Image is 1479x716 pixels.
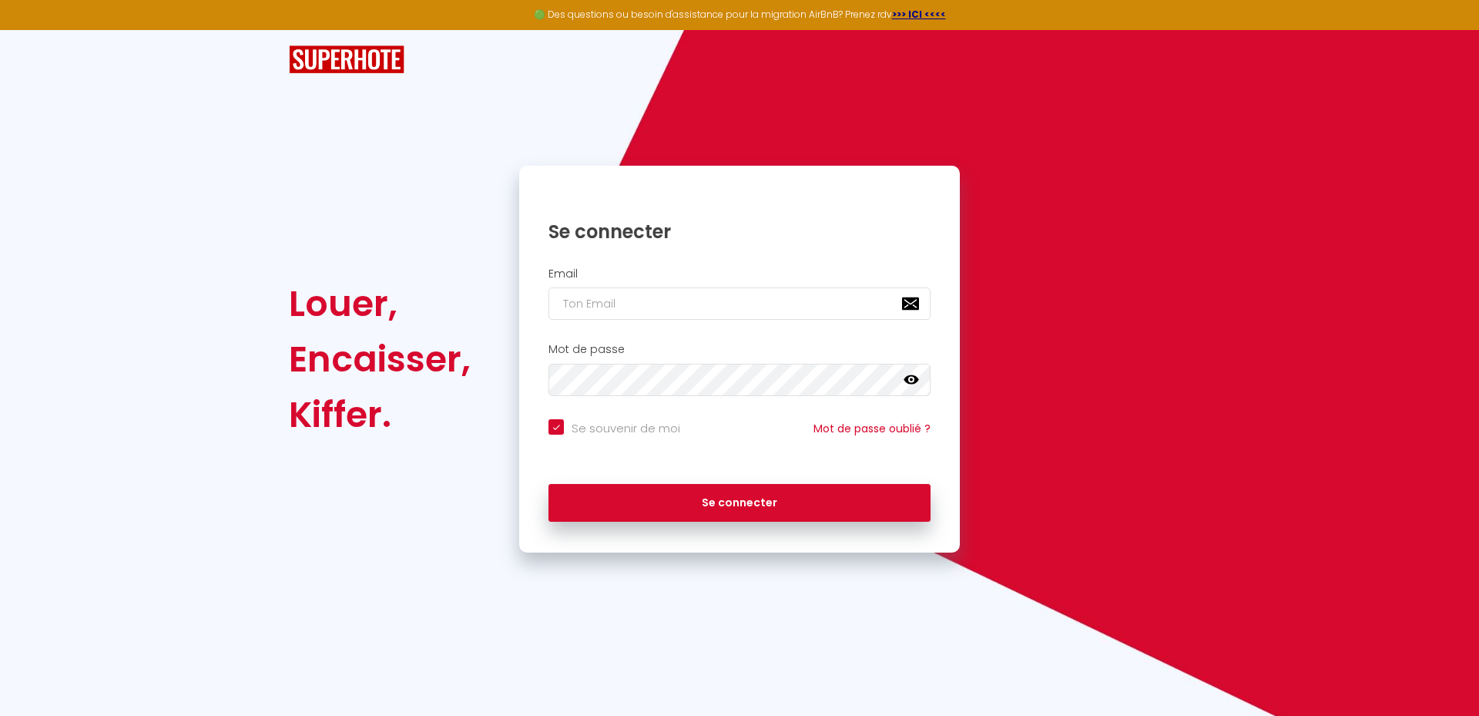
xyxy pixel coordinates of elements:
[548,287,931,320] input: Ton Email
[289,331,471,387] div: Encaisser,
[548,267,931,281] h2: Email
[548,220,931,244] h1: Se connecter
[289,387,471,442] div: Kiffer.
[548,484,931,523] button: Se connecter
[892,8,946,21] a: >>> ICI <<<<
[813,421,931,436] a: Mot de passe oublié ?
[289,276,471,331] div: Louer,
[548,343,931,356] h2: Mot de passe
[289,45,404,74] img: SuperHote logo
